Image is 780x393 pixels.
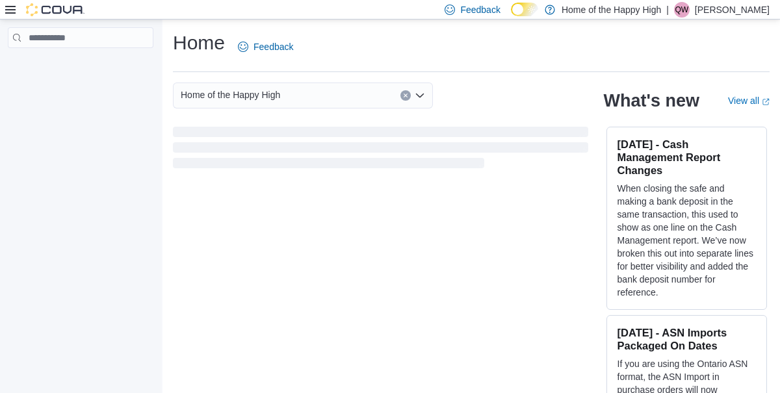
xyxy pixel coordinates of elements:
[728,95,770,106] a: View allExternal link
[617,182,756,299] p: When closing the safe and making a bank deposit in the same transaction, this used to show as one...
[173,129,588,171] span: Loading
[400,90,411,101] button: Clear input
[666,2,669,18] p: |
[695,2,770,18] p: [PERSON_NAME]
[181,87,280,103] span: Home of the Happy High
[460,3,500,16] span: Feedback
[8,51,153,82] nav: Complex example
[617,138,756,177] h3: [DATE] - Cash Management Report Changes
[511,3,538,16] input: Dark Mode
[617,326,756,352] h3: [DATE] - ASN Imports Packaged On Dates
[604,90,699,111] h2: What's new
[675,2,689,18] span: QW
[415,90,425,101] button: Open list of options
[233,34,298,60] a: Feedback
[26,3,84,16] img: Cova
[511,16,512,17] span: Dark Mode
[762,98,770,106] svg: External link
[674,2,690,18] div: Quinn Whitelaw
[173,30,225,56] h1: Home
[253,40,293,53] span: Feedback
[562,2,661,18] p: Home of the Happy High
